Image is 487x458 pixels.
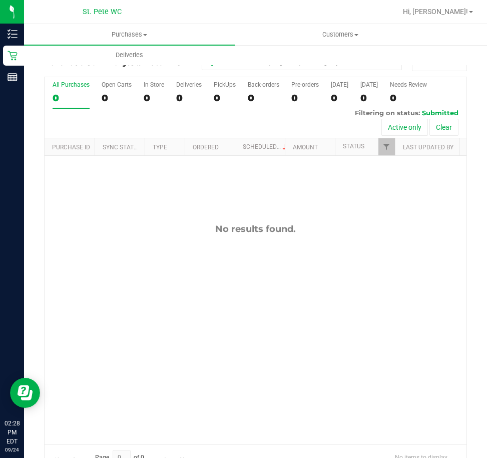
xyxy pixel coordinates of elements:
[102,81,132,88] div: Open Carts
[24,30,235,39] span: Purchases
[144,81,164,88] div: In Store
[293,144,318,151] a: Amount
[44,58,185,67] h3: Purchase Summary:
[102,92,132,104] div: 0
[52,144,90,151] a: Purchase ID
[24,24,235,45] a: Purchases
[214,92,236,104] div: 0
[103,144,141,151] a: Sync Status
[176,81,202,88] div: Deliveries
[403,144,453,151] a: Last Updated By
[360,81,378,88] div: [DATE]
[355,109,420,117] span: Filtering on status:
[378,138,395,155] a: Filter
[331,81,348,88] div: [DATE]
[5,419,20,446] p: 02:28 PM EDT
[243,143,288,150] a: Scheduled
[390,92,427,104] div: 0
[153,144,167,151] a: Type
[83,8,122,16] span: St. Pete WC
[214,81,236,88] div: PickUps
[235,24,445,45] a: Customers
[235,30,445,39] span: Customers
[429,119,458,136] button: Clear
[8,51,18,61] inline-svg: Retail
[403,8,468,16] span: Hi, [PERSON_NAME]!
[291,92,319,104] div: 0
[24,45,235,66] a: Deliveries
[53,81,90,88] div: All Purchases
[10,378,40,408] iframe: Resource center
[144,92,164,104] div: 0
[8,29,18,39] inline-svg: Inventory
[422,109,458,117] span: Submitted
[53,92,90,104] div: 0
[331,92,348,104] div: 0
[8,72,18,82] inline-svg: Reports
[291,81,319,88] div: Pre-orders
[343,143,364,150] a: Status
[193,144,219,151] a: Ordered
[176,92,202,104] div: 0
[5,446,20,453] p: 09/24
[45,223,466,235] div: No results found.
[248,92,279,104] div: 0
[381,119,428,136] button: Active only
[360,92,378,104] div: 0
[390,81,427,88] div: Needs Review
[102,51,157,60] span: Deliveries
[248,81,279,88] div: Back-orders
